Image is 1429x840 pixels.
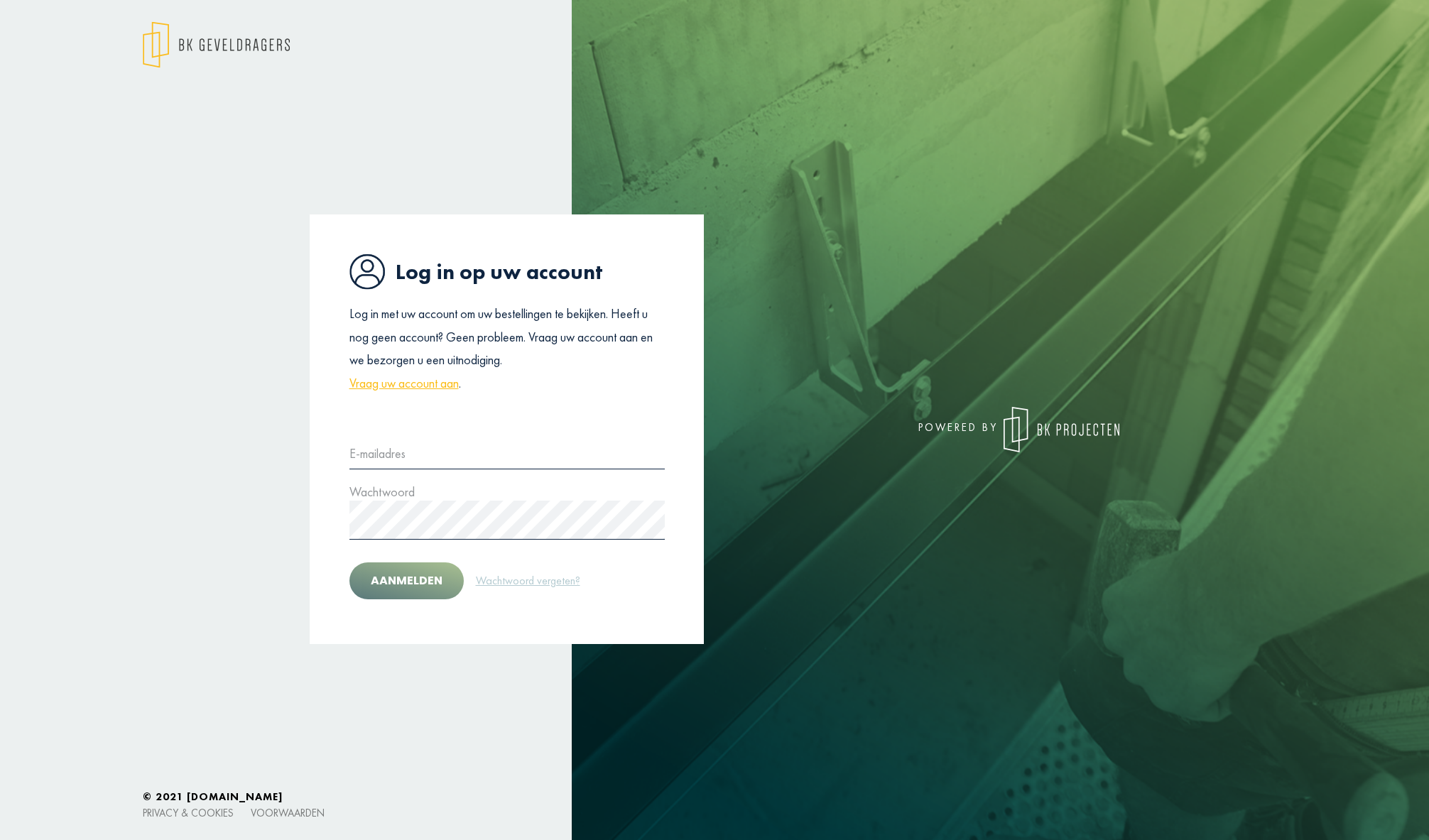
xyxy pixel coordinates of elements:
h1: Log in op uw account [349,253,665,290]
label: Wachtwoord [349,481,415,503]
a: Voorwaarden [251,806,325,819]
img: logo [143,21,290,68]
button: Aanmelden [349,562,464,599]
img: logo [1004,407,1119,452]
img: icon [349,253,385,290]
p: Log in met uw account om uw bestellingen te bekijken. Heeft u nog geen account? Geen probleem. Vr... [349,302,665,395]
a: Privacy & cookies [143,806,234,819]
div: powered by [725,407,1119,452]
a: Wachtwoord vergeten? [475,572,581,590]
h6: © 2021 [DOMAIN_NAME] [143,790,1286,803]
a: Vraag uw account aan [349,372,459,395]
